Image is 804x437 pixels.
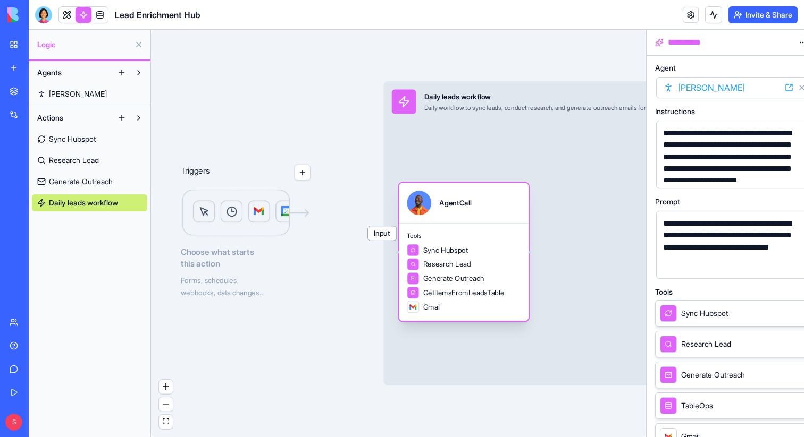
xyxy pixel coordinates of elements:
span: Prompt [655,198,680,205]
span: Agents [37,67,62,78]
span: Input [368,226,396,241]
span: Agent [655,64,676,72]
span: TableOps [681,400,713,411]
p: Triggers [181,165,210,181]
span: Sync Hubspot [681,308,728,319]
span: Lead Enrichment Hub [115,8,200,21]
span: Instructions [655,108,695,115]
span: GetItemsFromLeadsTable [423,288,505,298]
span: Research Lead [49,155,99,166]
span: Tools [407,232,521,240]
span: S [5,414,22,431]
span: Gmail [423,302,441,312]
span: Generate Outreach [423,273,484,284]
a: [PERSON_NAME] [32,85,147,102]
a: Sync Hubspot [32,131,147,148]
button: zoom in [159,380,173,394]
span: Forms, schedules, webhooks, data changes... [181,276,264,297]
button: Actions [32,109,113,126]
div: InputDaily leads workflowDaily workflow to sync leads, conduct research, and generate outreach em... [383,81,759,385]
span: Choose what starts this action [181,246,311,270]
span: [PERSON_NAME] [49,89,107,99]
img: Logic [181,189,311,238]
a: Research Lead [32,152,147,169]
button: Invite & Share [728,6,798,23]
span: Research Lead [681,339,731,349]
button: fit view [159,415,173,429]
div: Daily workflow to sync leads, conduct research, and generate outreach emails for all pending leads [424,104,694,112]
span: Actions [37,113,63,123]
span: Sync Hubspot [423,245,468,255]
div: AgentCallToolsSync HubspotResearch LeadGenerate OutreachGetItemsFromLeadsTableGmail [399,183,529,321]
span: Generate Outreach [681,370,745,380]
a: Generate Outreach [32,173,147,190]
span: Sync Hubspot [49,134,96,144]
div: TriggersLogicChoose what startsthis actionForms, schedules,webhooks, data changes... [181,132,311,298]
span: Generate Outreach [49,176,113,187]
div: AgentCall [439,198,471,208]
span: Tools [655,288,673,296]
img: logo [7,7,73,22]
button: zoom out [159,397,173,412]
div: Daily leads workflow [424,91,694,101]
span: Logic [37,39,130,50]
span: Research Lead [423,259,471,269]
span: Daily leads workflow [49,198,118,208]
a: Daily leads workflow [32,194,147,211]
button: Agents [32,64,113,81]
